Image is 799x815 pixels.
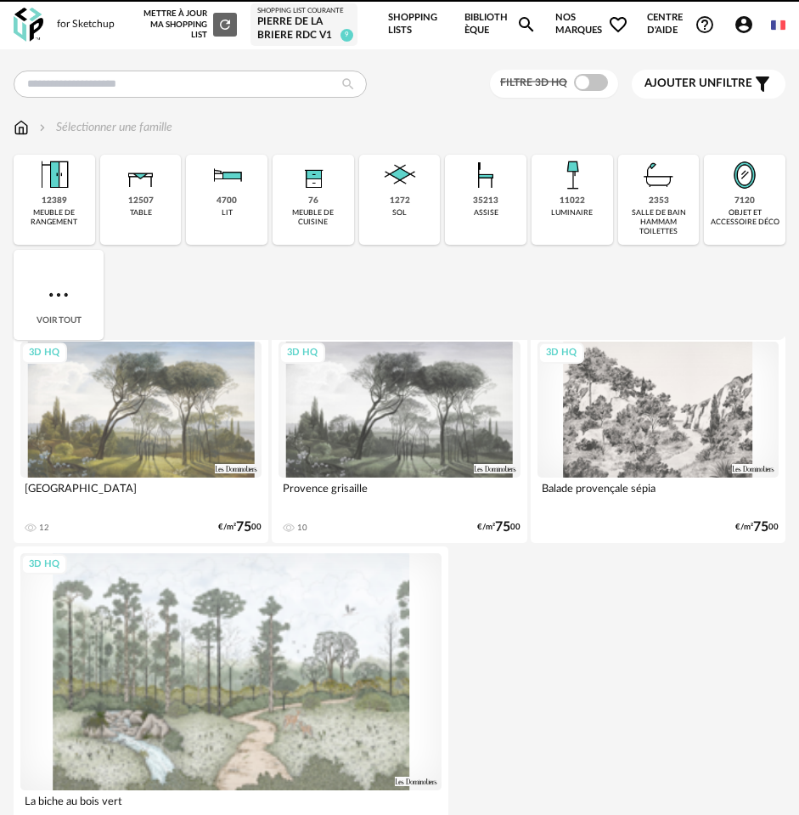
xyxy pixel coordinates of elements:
span: Centre d'aideHelp Circle Outline icon [647,12,715,37]
span: Account Circle icon [734,14,754,35]
a: 3D HQ Balade provençale sépia €/m²7500 [531,335,785,543]
div: 3D HQ [538,342,584,364]
div: objet et accessoire déco [709,208,780,228]
div: lit [222,208,233,218]
div: 4700 [217,195,237,207]
div: 12 [39,523,49,533]
img: more.7b13dc1.svg [45,281,72,308]
img: Rangement.png [293,155,334,195]
div: 12389 [42,195,67,207]
span: Filtre 3D HQ [500,77,567,88]
span: Help Circle Outline icon [695,14,715,35]
div: sol [392,208,407,218]
img: svg+xml;base64,PHN2ZyB3aWR0aD0iMTYiIGhlaWdodD0iMTYiIHZpZXdCb3g9IjAgMCAxNiAxNiIgZmlsbD0ibm9uZSIgeG... [36,119,49,136]
img: Literie.png [206,155,247,195]
span: filtre [644,76,752,91]
img: Assise.png [465,155,506,195]
div: [GEOGRAPHIC_DATA] [20,478,262,512]
div: Provence grisaille [279,478,520,512]
span: 75 [495,522,510,533]
span: Refresh icon [217,20,233,28]
div: 76 [308,195,318,207]
div: Balade provençale sépia [537,478,779,512]
img: Luminaire.png [552,155,593,195]
img: Miroir.png [724,155,765,195]
span: 75 [753,522,768,533]
div: for Sketchup [57,18,115,31]
span: 9 [340,29,353,42]
img: Meuble%20de%20rangement.png [34,155,75,195]
img: OXP [14,8,43,42]
div: pierre de la briere RDC V1 [257,15,352,42]
span: Heart Outline icon [608,14,628,35]
div: 2353 [649,195,669,207]
div: €/m² 00 [218,522,262,533]
div: table [130,208,152,218]
div: 7120 [734,195,755,207]
div: meuble de cuisine [278,208,349,228]
div: 1272 [390,195,410,207]
div: luminaire [551,208,593,218]
img: Sol.png [380,155,420,195]
div: 3D HQ [21,342,67,364]
img: Table.png [121,155,161,195]
div: assise [474,208,498,218]
div: Voir tout [14,250,104,340]
span: Ajouter un [644,77,716,89]
a: 3D HQ [GEOGRAPHIC_DATA] 12 €/m²7500 [14,335,268,543]
img: fr [771,18,785,32]
div: 10 [297,523,307,533]
img: Salle%20de%20bain.png [639,155,679,195]
span: 75 [236,522,251,533]
div: €/m² 00 [735,522,779,533]
div: 3D HQ [21,554,67,575]
div: 35213 [473,195,498,207]
span: Filter icon [752,74,773,94]
div: meuble de rangement [19,208,90,228]
div: 12507 [128,195,154,207]
div: 3D HQ [279,342,325,364]
a: Shopping List courante pierre de la briere RDC V1 9 [257,7,352,42]
div: Shopping List courante [257,7,352,15]
div: €/m² 00 [477,522,520,533]
div: Mettre à jour ma Shopping List [137,8,237,40]
a: 3D HQ Provence grisaille 10 €/m²7500 [272,335,526,543]
span: Magnify icon [516,14,537,35]
div: Sélectionner une famille [36,119,172,136]
div: salle de bain hammam toilettes [623,208,695,237]
button: Ajouter unfiltre Filter icon [632,70,785,99]
img: svg+xml;base64,PHN2ZyB3aWR0aD0iMTYiIGhlaWdodD0iMTciIHZpZXdCb3g9IjAgMCAxNiAxNyIgZmlsbD0ibm9uZSIgeG... [14,119,29,136]
span: Account Circle icon [734,14,762,35]
div: 11022 [560,195,585,207]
